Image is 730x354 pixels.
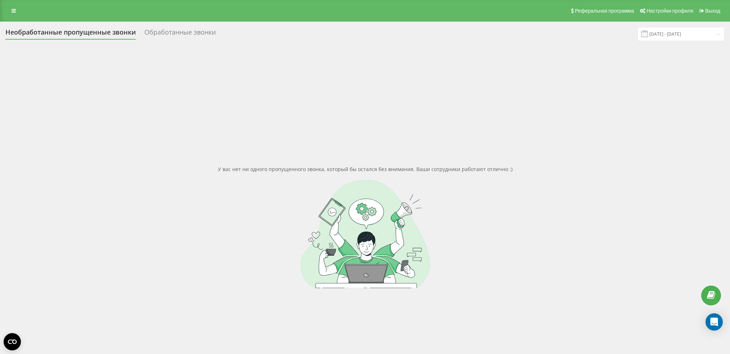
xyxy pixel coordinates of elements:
div: Обработанные звонки [144,28,216,40]
span: Выход [705,8,720,14]
span: Реферальная программа [575,8,634,14]
span: Настройки профиля [646,8,693,14]
div: Open Intercom Messenger [706,313,723,331]
div: Необработанные пропущенные звонки [5,28,136,40]
button: Open CMP widget [4,333,21,350]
